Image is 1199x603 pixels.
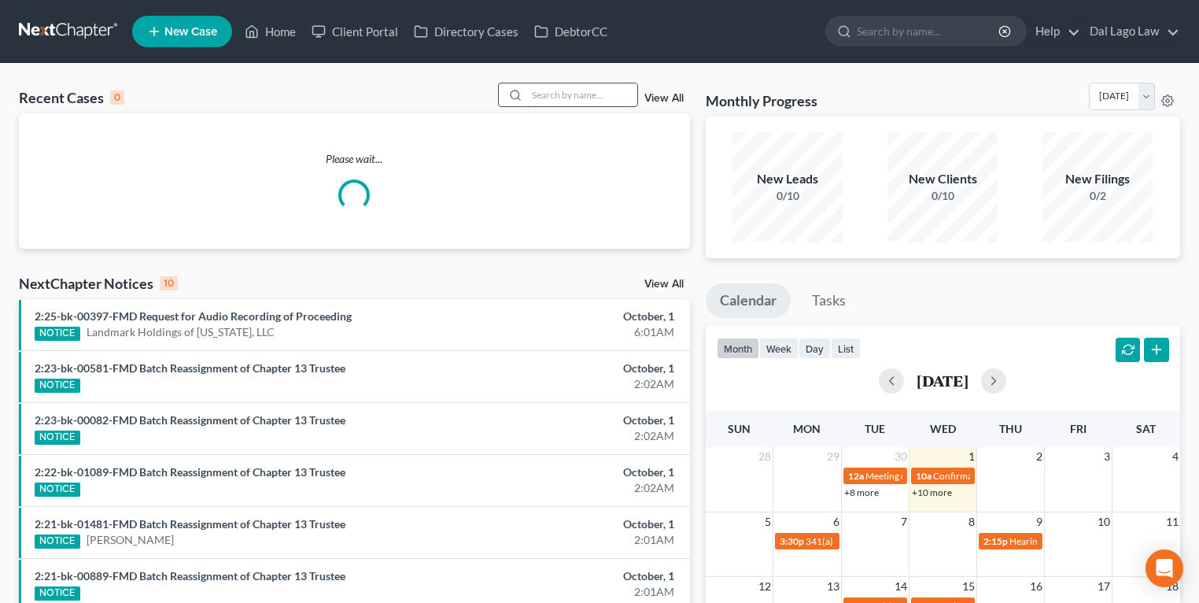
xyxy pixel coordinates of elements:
input: Search by name... [527,83,637,106]
a: 2:22-bk-01089-FMD Batch Reassignment of Chapter 13 Trustee [35,465,345,479]
span: 29 [825,447,841,466]
div: New Filings [1042,170,1153,188]
span: Meeting of Creditors for [PERSON_NAME] [865,470,1040,482]
span: 10 [1096,512,1112,531]
span: 12a [848,470,864,482]
div: 0/2 [1042,188,1153,204]
a: Tasks [798,283,860,318]
span: 11 [1164,512,1180,531]
div: 10 [160,276,178,290]
div: 2:01AM [471,532,674,548]
span: Tue [865,422,885,435]
input: Search by name... [857,17,1001,46]
div: Open Intercom Messenger [1146,549,1183,587]
p: Please wait... [19,151,690,167]
a: DebtorCC [526,17,615,46]
a: 2:23-bk-00082-FMD Batch Reassignment of Chapter 13 Trustee [35,413,345,427]
div: 0/10 [887,188,998,204]
div: October, 1 [471,568,674,584]
div: October, 1 [471,412,674,428]
span: 2 [1035,447,1044,466]
div: NOTICE [35,535,80,549]
h2: [DATE] [917,372,968,389]
div: October, 1 [471,464,674,480]
div: NOTICE [35,431,80,445]
span: 3:30p [780,535,804,547]
a: Directory Cases [406,17,526,46]
span: 10a [916,470,932,482]
span: 13 [825,577,841,596]
span: Confirmation Status Conference for MCA Naples, LLC [933,470,1153,482]
div: Recent Cases [19,88,124,107]
div: 2:02AM [471,480,674,496]
a: Help [1027,17,1080,46]
span: 28 [757,447,773,466]
span: 8 [967,512,976,531]
span: 4 [1171,447,1180,466]
a: 2:25-bk-00397-FMD Request for Audio Recording of Proceeding [35,309,352,323]
div: NOTICE [35,586,80,601]
a: Landmark Holdings of [US_STATE], LLC [87,324,275,340]
button: list [831,338,861,359]
a: [PERSON_NAME] [87,532,174,548]
h3: Monthly Progress [706,91,817,110]
div: 2:01AM [471,584,674,600]
div: 2:02AM [471,428,674,444]
span: Sat [1136,422,1156,435]
span: 14 [893,577,909,596]
div: NOTICE [35,483,80,497]
span: 9 [1035,512,1044,531]
div: 6:01AM [471,324,674,340]
div: New Leads [732,170,843,188]
a: View All [644,279,684,290]
span: 1 [967,447,976,466]
span: 15 [961,577,976,596]
div: NOTICE [35,327,80,341]
div: 0/10 [732,188,843,204]
span: Mon [793,422,821,435]
button: week [759,338,799,359]
a: Calendar [706,283,791,318]
span: 341(a) meeting for Wisdom Dental, P.A. [806,535,967,547]
span: 17 [1096,577,1112,596]
span: Thu [999,422,1022,435]
div: 0 [110,91,124,105]
span: 16 [1028,577,1044,596]
div: NOTICE [35,379,80,393]
span: Fri [1070,422,1086,435]
div: NextChapter Notices [19,274,178,293]
a: 2:23-bk-00581-FMD Batch Reassignment of Chapter 13 Trustee [35,361,345,375]
button: day [799,338,831,359]
span: 30 [893,447,909,466]
div: 2:02AM [471,376,674,392]
a: Client Portal [304,17,406,46]
span: 12 [757,577,773,596]
div: October, 1 [471,361,674,376]
span: 7 [899,512,909,531]
span: Sun [728,422,751,435]
a: 2:21-bk-01481-FMD Batch Reassignment of Chapter 13 Trustee [35,517,345,531]
span: Wed [930,422,956,435]
span: 5 [763,512,773,531]
a: View All [644,93,684,104]
button: month [717,338,759,359]
span: 2:15p [983,535,1008,547]
a: 2:21-bk-00889-FMD Batch Reassignment of Chapter 13 Trustee [35,569,345,583]
a: +8 more [844,486,879,498]
span: New Case [164,26,217,38]
span: 6 [832,512,841,531]
a: Dal Lago Law [1082,17,1179,46]
div: October, 1 [471,516,674,532]
div: October, 1 [471,309,674,324]
a: Home [237,17,304,46]
div: New Clients [887,170,998,188]
span: 3 [1102,447,1112,466]
a: +10 more [912,486,952,498]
